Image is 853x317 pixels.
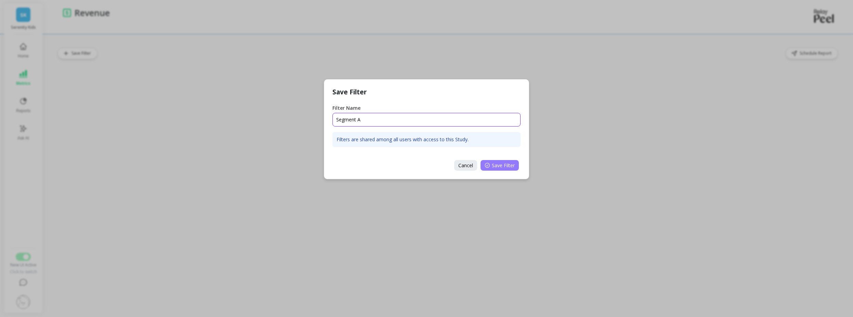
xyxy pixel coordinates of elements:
[332,132,521,147] p: Filters are shared among all users with access to this Study.
[492,162,515,169] span: Save Filter
[332,105,370,111] label: Filter Name
[332,88,367,96] p: Save Filter
[458,162,473,169] span: Cancel
[332,113,521,127] input: Enter a filter name
[481,160,519,171] button: Save Filter
[454,160,477,171] button: Cancel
